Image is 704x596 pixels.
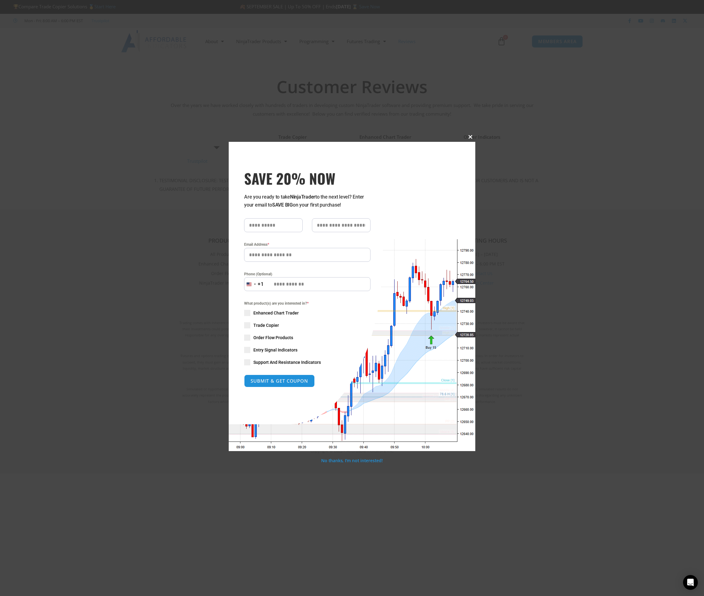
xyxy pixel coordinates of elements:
[258,280,264,288] div: +1
[253,322,279,328] span: Trade Copier
[683,575,698,590] div: Open Intercom Messenger
[244,300,370,306] span: What product(s) are you interested in?
[244,271,370,277] label: Phone (Optional)
[244,241,370,248] label: Email Address
[321,458,383,463] a: No thanks, I’m not interested!
[244,322,370,328] label: Trade Copier
[272,202,293,208] strong: SAVE BIG
[244,359,370,365] label: Support And Resistance Indicators
[244,347,370,353] label: Entry Signal Indicators
[244,193,370,209] p: Are you ready to take to the next level? Enter your email to on your first purchase!
[253,347,297,353] span: Entry Signal Indicators
[244,310,370,316] label: Enhanced Chart Trader
[253,359,321,365] span: Support And Resistance Indicators
[244,170,370,187] h3: SAVE 20% NOW
[244,277,264,291] button: Selected country
[253,335,293,341] span: Order Flow Products
[253,310,299,316] span: Enhanced Chart Trader
[290,194,315,200] strong: NinjaTrader
[244,335,370,341] label: Order Flow Products
[244,375,315,387] button: SUBMIT & GET COUPON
